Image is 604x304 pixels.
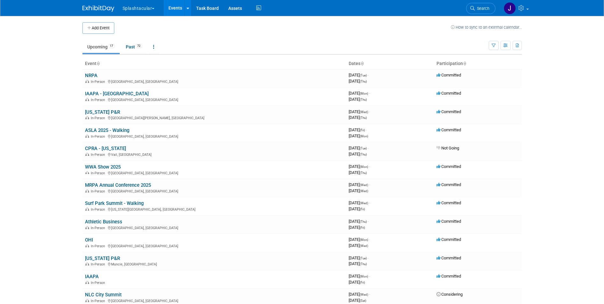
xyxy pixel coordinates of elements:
[369,164,370,169] span: -
[85,281,89,284] img: In-Person Event
[360,207,365,211] span: (Fri)
[85,299,89,302] img: In-Person Event
[85,127,129,133] a: ASLA 2025 - Walking
[85,109,120,115] a: [US_STATE] P&R
[437,164,461,169] span: Committed
[349,109,370,114] span: [DATE]
[85,200,144,206] a: Surf Park Summit - Walking
[85,206,344,212] div: [US_STATE][GEOGRAPHIC_DATA], [GEOGRAPHIC_DATA]
[349,127,367,132] span: [DATE]
[91,80,107,84] span: In-Person
[366,127,367,132] span: -
[369,182,370,187] span: -
[369,292,370,297] span: -
[85,292,122,298] a: NLC City Summit
[437,256,461,260] span: Committed
[451,25,522,30] a: How to sync to an external calendar...
[82,58,346,69] th: Event
[360,220,367,223] span: (Thu)
[85,134,344,139] div: [GEOGRAPHIC_DATA], [GEOGRAPHIC_DATA]
[349,115,367,120] span: [DATE]
[85,225,344,230] div: [GEOGRAPHIC_DATA], [GEOGRAPHIC_DATA]
[360,134,368,138] span: (Mon)
[437,73,461,77] span: Committed
[360,74,367,77] span: (Tue)
[91,134,107,139] span: In-Person
[346,58,434,69] th: Dates
[368,146,369,150] span: -
[85,116,89,119] img: In-Person Event
[91,281,107,285] span: In-Person
[437,91,461,96] span: Committed
[349,206,365,211] span: [DATE]
[85,188,344,193] div: [GEOGRAPHIC_DATA], [GEOGRAPHIC_DATA]
[85,153,89,156] img: In-Person Event
[349,97,367,102] span: [DATE]
[504,2,516,14] img: Jimmy Nigh
[360,165,368,169] span: (Mon)
[85,164,121,170] a: WWA Show 2025
[360,183,368,187] span: (Wed)
[91,98,107,102] span: In-Person
[437,292,463,297] span: Considering
[96,61,100,66] a: Sort by Event Name
[360,153,367,156] span: (Thu)
[91,262,107,266] span: In-Person
[85,237,93,243] a: OHI
[121,41,147,53] a: Past72
[369,91,370,96] span: -
[360,293,368,296] span: (Wed)
[349,261,367,266] span: [DATE]
[349,134,368,138] span: [DATE]
[91,226,107,230] span: In-Person
[434,58,522,69] th: Participation
[85,152,344,157] div: Vail, [GEOGRAPHIC_DATA]
[368,73,369,77] span: -
[349,274,370,279] span: [DATE]
[360,80,367,83] span: (Thu)
[91,299,107,303] span: In-Person
[360,275,368,278] span: (Mon)
[360,226,365,229] span: (Fri)
[91,153,107,157] span: In-Person
[368,256,369,260] span: -
[349,200,370,205] span: [DATE]
[85,171,89,174] img: In-Person Event
[349,219,369,224] span: [DATE]
[85,274,99,279] a: IAAPA
[437,274,461,279] span: Committed
[349,73,369,77] span: [DATE]
[349,91,370,96] span: [DATE]
[85,298,344,303] div: [GEOGRAPHIC_DATA], [GEOGRAPHIC_DATA]
[360,262,367,266] span: (Thu)
[85,189,89,192] img: In-Person Event
[437,182,461,187] span: Committed
[360,171,367,175] span: (Thu)
[360,201,368,205] span: (Wed)
[360,61,364,66] a: Sort by Start Date
[85,226,89,229] img: In-Person Event
[437,127,461,132] span: Committed
[475,6,489,11] span: Search
[85,261,344,266] div: Muncie, [GEOGRAPHIC_DATA]
[437,219,461,224] span: Committed
[85,97,344,102] div: [GEOGRAPHIC_DATA], [GEOGRAPHIC_DATA]
[360,189,368,193] span: (Wed)
[85,262,89,265] img: In-Person Event
[463,61,466,66] a: Sort by Participation Type
[349,292,370,297] span: [DATE]
[91,189,107,193] span: In-Person
[349,152,367,156] span: [DATE]
[437,200,461,205] span: Committed
[437,146,459,150] span: Not Going
[349,164,370,169] span: [DATE]
[85,73,97,78] a: NRPA
[349,182,370,187] span: [DATE]
[349,256,369,260] span: [DATE]
[85,146,126,151] a: CPRA - [US_STATE]
[369,200,370,205] span: -
[85,79,344,84] div: [GEOGRAPHIC_DATA], [GEOGRAPHIC_DATA]
[85,256,120,261] a: [US_STATE] P&R
[85,115,344,120] div: [GEOGRAPHIC_DATA][PERSON_NAME], [GEOGRAPHIC_DATA]
[349,170,367,175] span: [DATE]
